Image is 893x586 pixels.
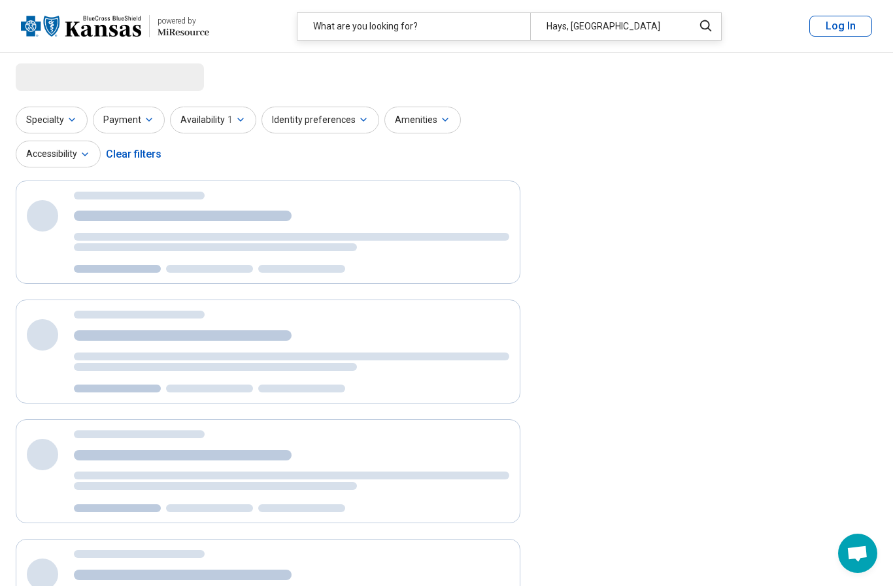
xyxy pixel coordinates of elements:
div: Hays, [GEOGRAPHIC_DATA] [530,13,685,40]
button: Identity preferences [261,107,379,133]
div: Open chat [838,534,877,573]
button: Specialty [16,107,88,133]
a: Blue Cross Blue Shield Kansaspowered by [21,10,209,42]
button: Availability1 [170,107,256,133]
div: What are you looking for? [297,13,530,40]
button: Payment [93,107,165,133]
span: Loading... [16,63,126,90]
div: powered by [158,15,209,27]
button: Accessibility [16,141,101,167]
button: Log In [809,16,872,37]
div: Clear filters [106,139,161,170]
img: Blue Cross Blue Shield Kansas [21,10,141,42]
span: 1 [227,113,233,127]
button: Amenities [384,107,461,133]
